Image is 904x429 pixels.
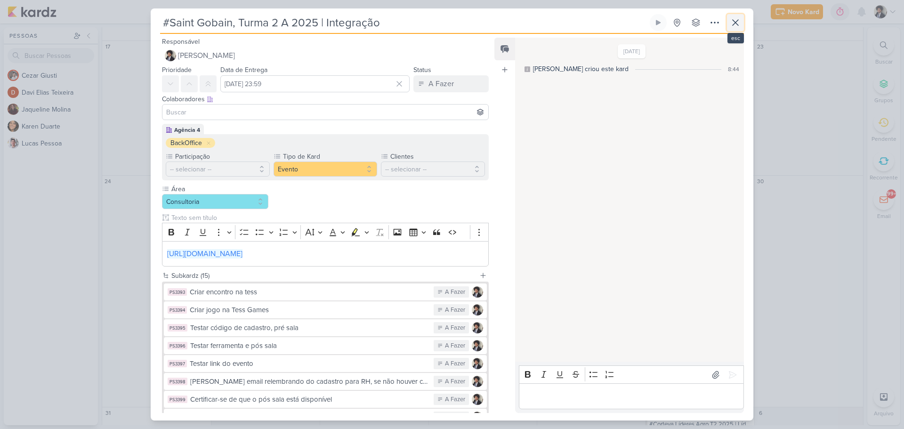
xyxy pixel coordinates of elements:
[165,50,176,61] img: Pedro Luahn Simões
[168,288,187,296] div: PS3393
[168,360,187,367] div: PS3397
[164,301,487,318] button: PS3394 Criar jogo na Tess Games A Fazer
[274,162,378,177] button: Evento
[170,184,268,194] label: Área
[164,355,487,372] button: PS3397 Testar link do evento A Fazer
[445,324,465,333] div: A Fazer
[445,359,465,369] div: A Fazer
[727,33,744,43] div: esc
[190,287,429,298] div: Criar encontro na tess
[166,162,270,177] button: -- selecionar --
[162,194,268,209] button: Consultoria
[167,249,242,259] a: [URL][DOMAIN_NAME]
[472,376,483,387] img: Pedro Luahn Simões
[381,162,485,177] button: -- selecionar --
[164,391,487,408] button: PS3399 Certificar-se de que o pós sala está disponível A Fazer
[168,306,187,314] div: PS3394
[162,94,489,104] div: Colaboradores
[164,106,486,118] input: Buscar
[164,283,487,300] button: PS3393 Criar encontro na tess A Fazer
[445,306,465,315] div: A Fazer
[190,305,429,316] div: Criar jogo na Tess Games
[160,14,648,31] input: Kard Sem Título
[445,288,465,297] div: A Fazer
[190,394,429,405] div: Certificar-se de que o pós sala está disponível
[190,376,429,387] div: [PERSON_NAME] email relembrando do cadastro para RH, se não houver cadastros ainda
[168,324,187,332] div: PS3395
[162,241,489,267] div: Editor editing area: main
[472,304,483,316] img: Pedro Luahn Simões
[190,358,429,369] div: Testar link do evento
[472,286,483,298] img: Pedro Luahn Simões
[164,319,487,336] button: PS3395 Testar código de cadastro, pré sala A Fazer
[162,66,192,74] label: Prioridade
[220,66,267,74] label: Data de Entrega
[413,75,489,92] button: A Fazer
[472,340,483,351] img: Pedro Luahn Simões
[162,223,489,241] div: Editor toolbar
[389,152,485,162] label: Clientes
[190,323,429,333] div: Testar código de cadastro, pré sala
[168,378,187,385] div: PS3398
[164,337,487,354] button: PS3396 Testar ferramenta e pós sala A Fazer
[168,342,187,349] div: PS3396
[472,322,483,333] img: Pedro Luahn Simões
[413,66,431,74] label: Status
[169,213,489,223] input: Texto sem título
[190,412,429,423] div: Subir apresentação na Tess
[533,64,629,74] div: [PERSON_NAME] criou este kard
[428,78,454,89] div: A Fazer
[171,271,476,281] div: Subkardz (15)
[170,138,202,148] div: BackOffice
[519,365,744,384] div: Editor toolbar
[190,340,429,351] div: Testar ferramenta e pós sala
[178,50,235,61] span: [PERSON_NAME]
[445,395,465,405] div: A Fazer
[168,396,187,403] div: PS3399
[654,19,662,26] div: Ligar relógio
[162,47,489,64] button: [PERSON_NAME]
[174,152,270,162] label: Participação
[164,409,487,426] button: Subir apresentação na Tess A Fazer
[445,413,465,422] div: A Fazer
[162,38,200,46] label: Responsável
[282,152,378,162] label: Tipo de Kard
[164,373,487,390] button: PS3398 [PERSON_NAME] email relembrando do cadastro para RH, se não houver cadastros ainda A Fazer
[472,394,483,405] img: Pedro Luahn Simões
[728,65,739,73] div: 8:44
[174,126,200,134] div: Agência 4
[519,383,744,409] div: Editor editing area: main
[472,412,483,423] img: Pedro Luahn Simões
[445,377,465,387] div: A Fazer
[472,358,483,369] img: Pedro Luahn Simões
[220,75,410,92] input: Select a date
[445,341,465,351] div: A Fazer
